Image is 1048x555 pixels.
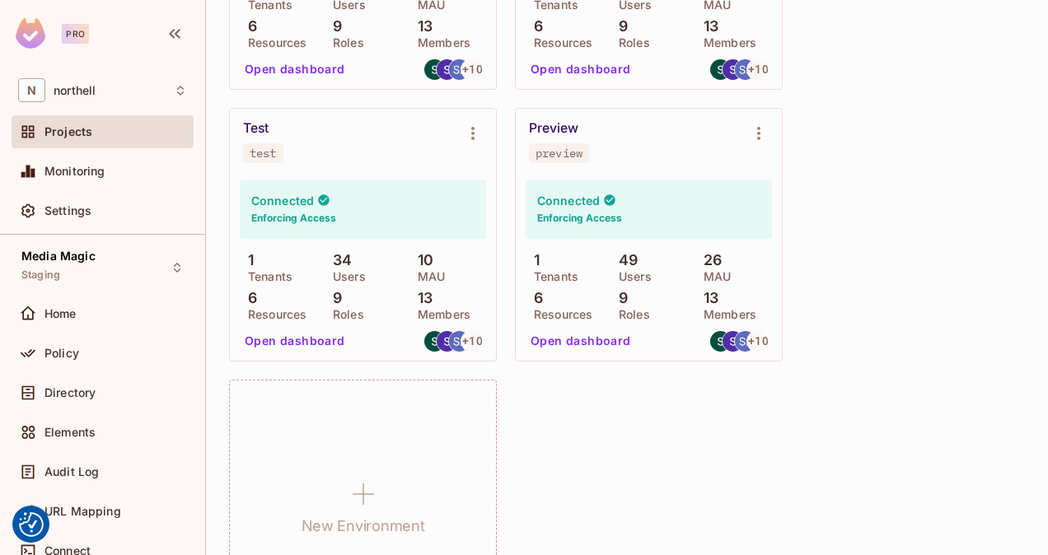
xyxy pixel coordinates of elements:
div: Test [243,120,269,137]
p: Members [409,308,470,321]
p: Roles [325,308,364,321]
button: Environment settings [742,117,775,150]
img: s.kopacz@gmail.com [424,331,445,352]
p: Tenants [240,270,292,283]
p: Roles [611,36,650,49]
span: Monitoring [44,165,105,178]
img: szczepan.kozal@northell.com [735,331,756,352]
span: Elements [44,426,96,439]
p: 6 [240,18,257,35]
span: + 10 [462,63,482,75]
button: Environment settings [456,117,489,150]
p: 34 [325,252,352,268]
button: Open dashboard [238,328,352,354]
span: + 10 [462,335,482,347]
button: Open dashboard [524,328,638,354]
p: 26 [695,252,722,268]
p: 13 [409,290,433,306]
p: 6 [526,290,543,306]
span: + 10 [748,63,768,75]
span: Audit Log [44,465,99,478]
img: s.kopacz@gmail.com [710,331,731,352]
img: slawek.kopacz@northell.com [723,331,743,352]
h6: Enforcing Access [251,211,336,226]
p: 1 [526,252,540,268]
span: + 10 [748,335,768,347]
img: Revisit consent button [19,512,44,537]
img: s.kopacz@gmail.com [424,59,445,80]
div: test [250,147,277,160]
span: URL Mapping [44,505,121,518]
p: 13 [409,18,433,35]
img: szczepan.kozal@northell.com [449,331,470,352]
h1: New Environment [302,514,425,539]
div: Preview [529,120,579,137]
p: 9 [611,290,628,306]
p: Users [325,270,366,283]
p: 9 [611,18,628,35]
p: Tenants [526,270,578,283]
p: Resources [526,36,592,49]
p: Members [695,36,756,49]
span: Settings [44,204,91,217]
p: 9 [325,18,342,35]
p: 49 [611,252,638,268]
p: 10 [409,252,433,268]
span: Staging [21,268,60,282]
button: Open dashboard [238,56,352,82]
span: Projects [44,125,92,138]
img: slawek.kopacz@northell.com [437,59,457,80]
img: s.kopacz@gmail.com [710,59,731,80]
p: 1 [240,252,254,268]
img: szczepan.kozal@northell.com [735,59,756,80]
span: Workspace: northell [54,84,96,97]
p: Users [611,270,652,283]
div: Pro [62,24,89,44]
span: Directory [44,386,96,399]
img: szczepan.kozal@northell.com [449,59,470,80]
h6: Enforcing Access [537,211,622,226]
p: Resources [240,308,306,321]
p: 6 [526,18,543,35]
p: 13 [695,18,718,35]
p: Roles [611,308,650,321]
button: Open dashboard [524,56,638,82]
span: Policy [44,347,79,360]
span: Home [44,307,77,320]
span: N [18,78,45,102]
p: Resources [240,36,306,49]
h4: Connected [537,193,600,208]
p: Roles [325,36,364,49]
img: slawek.kopacz@northell.com [723,59,743,80]
p: 9 [325,290,342,306]
p: Resources [526,308,592,321]
p: 6 [240,290,257,306]
button: Consent Preferences [19,512,44,537]
p: Members [695,308,756,321]
img: slawek.kopacz@northell.com [437,331,457,352]
span: Media Magic [21,250,96,263]
p: 13 [695,290,718,306]
img: SReyMgAAAABJRU5ErkJggg== [16,18,45,49]
p: Members [409,36,470,49]
p: MAU [695,270,731,283]
p: MAU [409,270,445,283]
div: preview [536,147,582,160]
h4: Connected [251,193,314,208]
